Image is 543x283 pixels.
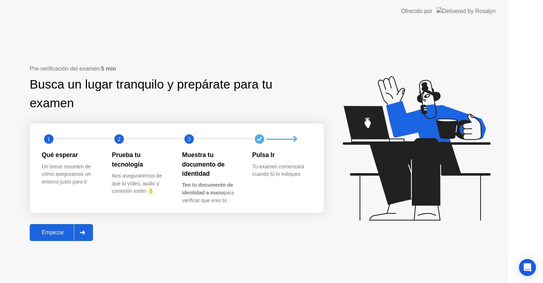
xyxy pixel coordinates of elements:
[32,229,74,236] div: Empezar
[182,182,233,195] b: Ten tu documento de identidad a mano
[30,224,93,241] button: Empezar
[112,172,171,195] div: Nos aseguraremos de que tu vídeo, audio y conexión estén 👌
[401,7,432,16] div: Ofrecido por
[47,136,50,143] text: 1
[252,150,311,159] div: Pulsa Ir
[519,259,536,276] div: Open Intercom Messenger
[182,181,241,204] div: para verificar que eres tú
[101,66,116,72] b: 5 min
[42,150,101,159] div: Qué esperar
[437,7,496,15] img: Delivered by Rosalyn
[117,136,120,143] text: 2
[252,163,311,178] div: Tu examen comenzará cuando tú lo indiques
[42,163,101,186] div: Un breve resumen de cómo aseguramos un entorno justo para ti
[112,150,171,169] div: Prueba tu tecnología
[182,150,241,178] div: Muestra tu documento de identidad
[30,65,324,73] div: Pre-verificación del examen:
[30,75,279,113] div: Busca un lugar tranquilo y prepárate para tu examen
[188,136,191,143] text: 3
